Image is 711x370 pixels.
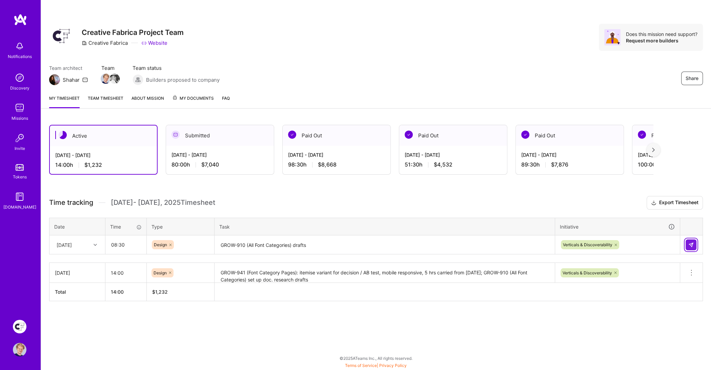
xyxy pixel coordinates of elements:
[345,363,407,368] span: |
[652,148,655,152] img: right
[133,64,220,72] span: Team status
[434,161,452,168] span: $4,532
[111,198,215,207] span: [DATE] - [DATE] , 2025 Timesheet
[154,270,167,275] span: Design
[13,173,27,180] div: Tokens
[154,242,167,247] span: Design
[147,218,215,235] th: Type
[131,95,164,108] a: About Mission
[59,131,67,139] img: Active
[13,39,26,53] img: bell
[101,73,110,84] a: Team Member Avatar
[55,152,151,159] div: [DATE] - [DATE]
[49,74,60,85] img: Team Architect
[521,151,618,158] div: [DATE] - [DATE]
[110,223,142,230] div: Time
[626,37,697,44] div: Request more builders
[55,161,151,169] div: 14:00 h
[686,75,698,82] span: Share
[171,161,268,168] div: 80:00 h
[133,74,143,85] img: Builders proposed to company
[604,29,621,45] img: Avatar
[10,84,29,92] div: Discovery
[13,190,26,203] img: guide book
[638,131,646,139] img: Paid Out
[55,269,100,276] div: [DATE]
[146,76,220,83] span: Builders proposed to company
[166,125,274,146] div: Submitted
[15,145,25,152] div: Invite
[49,95,80,108] a: My timesheet
[215,218,555,235] th: Task
[686,239,697,250] div: null
[82,77,88,82] i: icon Mail
[94,243,97,247] i: icon Chevron
[49,24,74,48] img: Company Logo
[172,95,214,102] span: My Documents
[563,270,612,275] span: Verticals & Discoverability
[318,161,337,168] span: $8,668
[563,242,612,247] span: Verticals & Discoverability
[13,71,26,84] img: discovery
[283,125,390,146] div: Paid Out
[49,64,88,72] span: Team architect
[215,264,554,283] textarea: GROW-941 (Font Category Pages): itemise variant for decision / AB test, mobile responsive, 5 hrs ...
[288,151,385,158] div: [DATE] - [DATE]
[105,264,146,282] input: HH:MM
[49,198,93,207] span: Time tracking
[688,242,694,248] img: Submit
[49,283,105,301] th: Total
[172,95,214,108] a: My Documents
[13,320,26,333] img: Creative Fabrica Project Team
[88,95,123,108] a: Team timesheet
[560,223,675,231] div: Initiative
[626,31,697,37] div: Does this mission need support?
[13,131,26,145] img: Invite
[171,131,180,139] img: Submitted
[521,131,529,139] img: Paid Out
[379,363,407,368] a: Privacy Policy
[84,161,102,169] span: $1,232
[82,39,128,46] div: Creative Fabrica
[3,203,36,211] div: [DOMAIN_NAME]
[63,76,80,83] div: Shahar
[12,115,28,122] div: Missions
[13,343,26,356] img: User Avatar
[105,283,147,301] th: 14:00
[57,241,72,248] div: [DATE]
[82,28,184,37] h3: Creative Fabrica Project Team
[109,74,120,84] img: Team Member Avatar
[516,125,624,146] div: Paid Out
[681,72,703,85] button: Share
[11,320,28,333] a: Creative Fabrica Project Team
[405,131,413,139] img: Paid Out
[399,125,507,146] div: Paid Out
[141,39,167,46] a: Website
[152,289,168,295] span: $ 1,232
[49,218,105,235] th: Date
[551,161,568,168] span: $7,876
[101,64,119,72] span: Team
[16,164,24,171] img: tokens
[14,14,27,26] img: logo
[106,236,146,254] input: HH:MM
[647,196,703,210] button: Export Timesheet
[8,53,32,60] div: Notifications
[82,40,87,46] i: icon CompanyGray
[405,151,502,158] div: [DATE] - [DATE]
[50,125,157,146] div: Active
[215,236,554,254] textarea: GROW-910 (All Font Categories) drafts
[651,199,656,207] i: icon Download
[13,101,26,115] img: teamwork
[222,95,230,108] a: FAQ
[101,74,111,84] img: Team Member Avatar
[41,350,711,367] div: © 2025 ATeams Inc., All rights reserved.
[171,151,268,158] div: [DATE] - [DATE]
[201,161,219,168] span: $7,040
[11,343,28,356] a: User Avatar
[110,73,119,84] a: Team Member Avatar
[345,363,377,368] a: Terms of Service
[521,161,618,168] div: 89:30 h
[288,131,296,139] img: Paid Out
[288,161,385,168] div: 98:30 h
